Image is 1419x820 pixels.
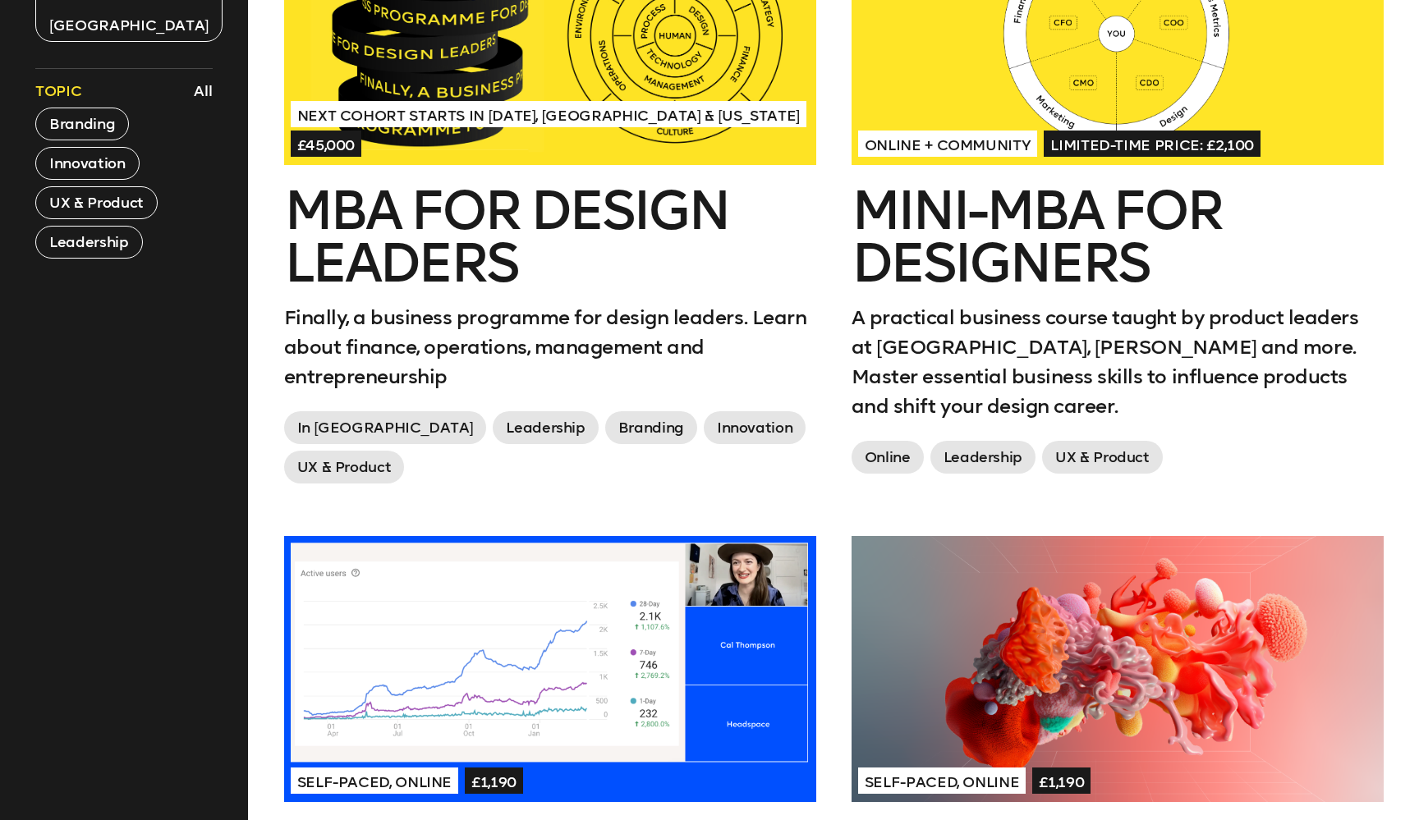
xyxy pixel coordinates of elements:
[858,131,1038,157] span: Online + Community
[605,411,697,444] span: Branding
[858,767,1026,794] span: Self-paced, Online
[852,185,1384,290] h2: Mini-MBA for Designers
[35,226,142,259] button: Leadership
[284,411,487,444] span: In [GEOGRAPHIC_DATA]
[291,131,362,157] span: £45,000
[1032,767,1091,794] span: £1,190
[1042,441,1163,474] span: UX & Product
[704,411,806,444] span: Innovation
[35,186,158,219] button: UX & Product
[284,303,816,392] p: Finally, a business programme for design leaders. Learn about finance, operations, management and...
[852,441,924,474] span: Online
[284,451,405,483] span: UX & Product
[35,108,129,140] button: Branding
[35,81,81,101] span: Topic
[493,411,598,444] span: Leadership
[852,303,1384,421] p: A practical business course taught by product leaders at [GEOGRAPHIC_DATA], [PERSON_NAME] and mor...
[35,147,139,180] button: Innovation
[284,185,816,290] h2: MBA for Design Leaders
[291,101,806,127] span: Next Cohort Starts in [DATE], [GEOGRAPHIC_DATA] & [US_STATE]
[1044,131,1261,157] span: Limited-time price: £2,100
[465,767,523,794] span: £1,190
[291,767,459,794] span: Self-paced, Online
[930,441,1036,474] span: Leadership
[190,77,217,105] button: All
